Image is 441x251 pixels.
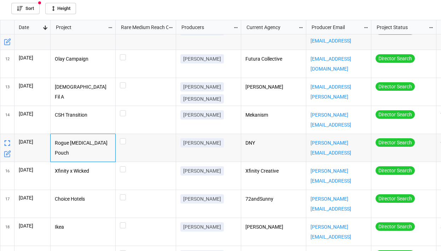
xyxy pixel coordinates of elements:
p: [PERSON_NAME] [183,195,221,202]
p: [PERSON_NAME] [183,139,221,146]
span: 18 [5,218,10,246]
p: [PERSON_NAME] [245,82,302,92]
div: Producer Email [307,23,363,31]
p: [DATE] [19,54,46,61]
p: [DATE] [19,82,46,89]
div: Director Search [376,82,415,91]
div: Project Status [372,23,428,31]
div: Rare Medium Reach Out [117,23,168,31]
a: [EMAIL_ADDRESS][DOMAIN_NAME] [311,56,351,72]
div: grid [0,20,51,34]
div: Project [52,23,108,31]
p: [DATE] [19,194,46,201]
div: Director Search [376,194,415,203]
a: [PERSON_NAME][EMAIL_ADDRESS][DOMAIN_NAME] [311,28,351,53]
p: [DATE] [19,110,46,117]
p: [PERSON_NAME] [245,222,302,232]
a: [PERSON_NAME][EMAIL_ADDRESS][PERSON_NAME][DOMAIN_NAME] [311,140,351,175]
span: 14 [5,106,10,134]
div: Current Agency [242,23,298,31]
a: Sort [11,3,40,14]
div: Date [14,23,43,31]
p: Ikea [55,222,111,232]
a: [PERSON_NAME][EMAIL_ADDRESS][DOMAIN_NAME] [311,168,351,193]
span: 17 [5,190,10,218]
div: Director Search [376,110,415,119]
p: [PERSON_NAME] [183,223,221,230]
span: 16 [5,162,10,190]
a: [PERSON_NAME][EMAIL_ADDRESS][DOMAIN_NAME] [311,112,351,137]
p: Rogue [MEDICAL_DATA] Pouch [55,138,111,157]
p: Futura Collective [245,54,302,64]
p: [DATE] [19,222,46,229]
div: Director Search [376,222,415,231]
p: [PERSON_NAME] [183,55,221,62]
p: , [311,82,367,101]
a: [EMAIL_ADDRESS][PERSON_NAME][DOMAIN_NAME] [311,84,351,109]
p: [DATE] [19,138,46,145]
p: Choice Hotels [55,194,111,204]
div: Director Search [376,54,415,63]
p: CSH Transition [55,110,111,120]
p: [PERSON_NAME] [183,95,221,102]
p: DNY [245,138,302,148]
div: Director Search [376,166,415,175]
span: 12 [5,50,10,78]
a: [PERSON_NAME][EMAIL_ADDRESS][DOMAIN_NAME] [311,224,351,249]
div: Director Search [376,138,415,147]
p: [PERSON_NAME] [183,111,221,118]
div: Producers [177,23,233,31]
span: 13 [5,78,10,106]
p: [DEMOGRAPHIC_DATA] Fil A [55,82,111,101]
p: Mekanism [245,110,302,120]
p: Xfinity Creative [245,166,302,176]
p: 72andSunny [245,194,302,204]
p: [PERSON_NAME] [183,83,221,90]
p: Xfinity x Wicked [55,166,111,176]
a: [PERSON_NAME][EMAIL_ADDRESS][PERSON_NAME][DOMAIN_NAME] [311,196,351,231]
a: Height [45,3,76,14]
p: [PERSON_NAME] [183,167,221,174]
p: [DATE] [19,166,46,173]
p: Olay Campaign [55,54,111,64]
